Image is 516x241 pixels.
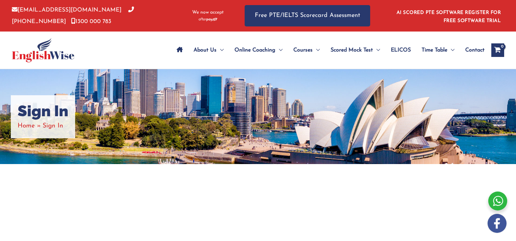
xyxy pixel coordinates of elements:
[171,38,485,62] nav: Site Navigation: Main Menu
[12,7,134,24] a: [PHONE_NUMBER]
[245,5,370,26] a: Free PTE/IELTS Scorecard Assessment
[391,38,411,62] span: ELICOS
[491,43,504,57] a: View Shopping Cart, empty
[293,38,313,62] span: Courses
[392,5,504,27] aside: Header Widget 1
[18,102,68,120] h1: Sign In
[217,38,224,62] span: Menu Toggle
[288,38,325,62] a: CoursesMenu Toggle
[18,120,68,132] nav: Breadcrumbs
[325,38,385,62] a: Scored Mock TestMenu Toggle
[229,38,288,62] a: Online CoachingMenu Toggle
[43,123,63,129] span: Sign In
[460,38,485,62] a: Contact
[385,38,416,62] a: ELICOS
[188,38,229,62] a: About UsMenu Toggle
[12,7,121,13] a: [EMAIL_ADDRESS][DOMAIN_NAME]
[488,214,507,233] img: white-facebook.png
[373,38,380,62] span: Menu Toggle
[194,38,217,62] span: About Us
[397,10,501,23] a: AI SCORED PTE SOFTWARE REGISTER FOR FREE SOFTWARE TRIAL
[18,123,35,129] a: Home
[422,38,447,62] span: Time Table
[234,38,275,62] span: Online Coaching
[192,9,224,16] span: We now accept
[465,38,485,62] span: Contact
[199,18,217,21] img: Afterpay-Logo
[313,38,320,62] span: Menu Toggle
[331,38,373,62] span: Scored Mock Test
[416,38,460,62] a: Time TableMenu Toggle
[275,38,283,62] span: Menu Toggle
[71,19,111,24] a: 1300 000 783
[447,38,454,62] span: Menu Toggle
[12,38,74,62] img: cropped-ew-logo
